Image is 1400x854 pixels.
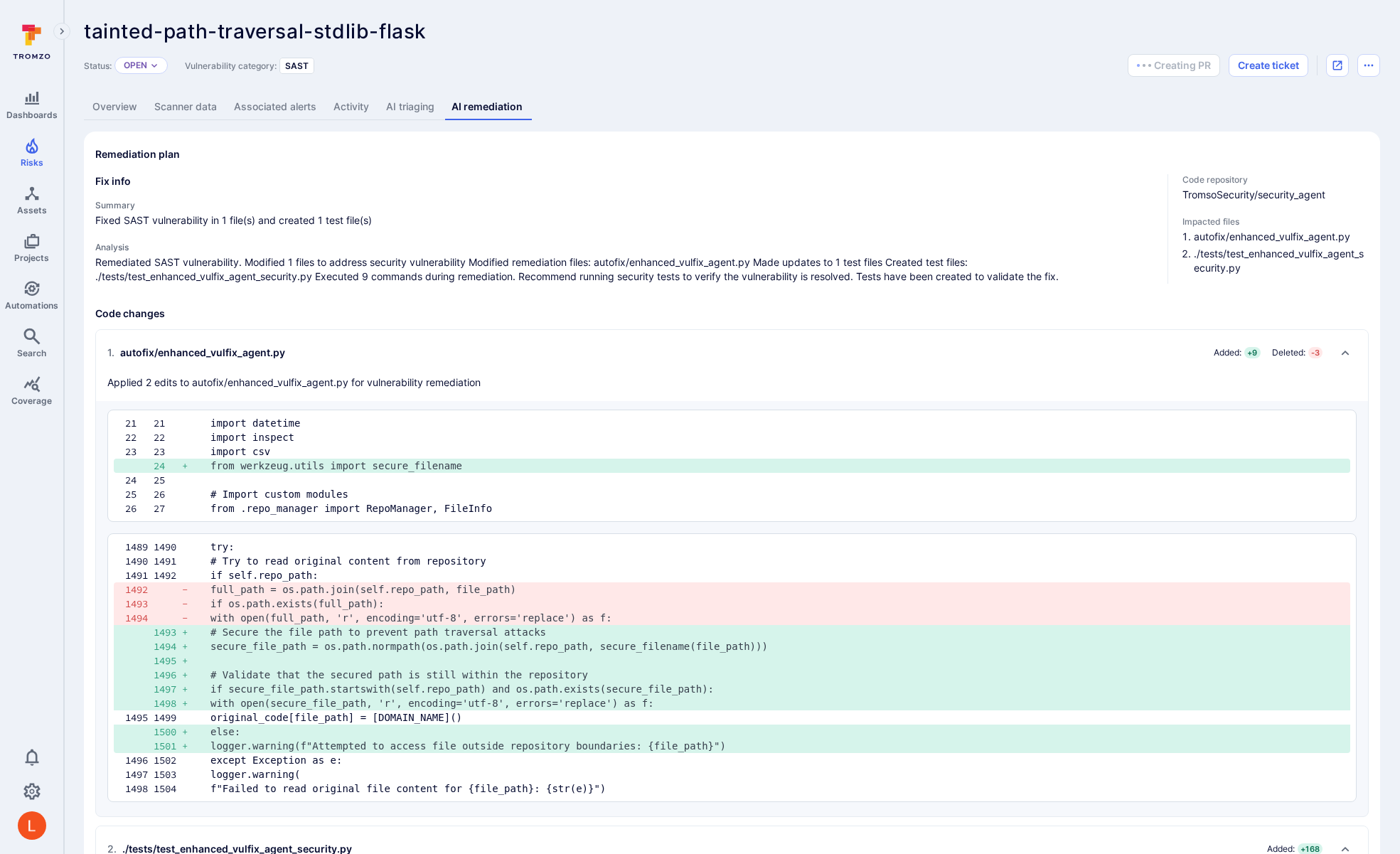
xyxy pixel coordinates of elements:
h2: Remediation plan [95,147,180,161]
div: 22 [125,430,154,444]
pre: logger.warning( [210,767,1339,781]
div: 27 [154,501,182,516]
img: ACg8ocL1zoaGYHINvVelaXD2wTMKGlaFbOiGNlSQVKsddkbQKplo=s96-c [18,811,46,840]
div: 21 [125,416,154,430]
div: - [182,582,210,597]
span: TromsoSecurity/security_agent [1182,188,1369,202]
pre: with open(full_path, 'r', encoding='utf-8', errors='replace') as f: [210,611,1339,625]
div: 1491 [154,554,182,568]
div: SAST [279,58,314,74]
a: Activity [325,94,378,120]
div: 24 [154,459,182,473]
span: - 3 [1308,347,1322,358]
div: 1491 [125,568,154,582]
span: Deleted: [1272,347,1305,358]
button: Open [124,60,147,71]
div: 1493 [125,597,154,611]
button: Expand dropdown [150,61,159,70]
pre: if self.repo_path: [210,568,1339,582]
img: Loading... [1137,64,1151,67]
pre: original_code[file_path] = [DOMAIN_NAME]() [210,710,1339,725]
div: + [182,682,210,696]
div: + [182,696,210,710]
div: + [182,459,210,473]
p: Remediated SAST vulnerability. Modified 1 files to address security vulnerability Modified remedi... [95,255,1156,284]
div: 22 [154,430,182,444]
div: 25 [125,487,154,501]
div: - [182,597,210,611]
a: Associated alerts [225,94,325,120]
div: Vulnerability tabs [84,94,1380,120]
span: Fixed SAST vulnerability in 1 file(s) and created 1 test file(s) [95,213,1156,228]
pre: from .repo_manager import RepoManager, FileInfo [210,501,1339,516]
span: tainted-path-traversal-stdlib-flask [84,19,427,43]
pre: full_path = os.path.join(self.repo_path, file_path) [210,582,1339,597]
div: 26 [125,501,154,516]
div: 1494 [125,611,154,625]
pre: if os.path.exists(full_path): [210,597,1339,611]
span: Assets [17,205,47,215]
pre: import inspect [210,430,1339,444]
div: 1502 [154,753,182,767]
div: 1497 [125,767,154,781]
div: 1504 [154,781,182,796]
pre: from werkzeug.utils import secure_filename [210,459,1339,473]
a: Overview [84,94,146,120]
div: 24 [125,473,154,487]
div: + [182,739,210,753]
div: 1495 [125,710,154,725]
pre: with open(secure_file_path, 'r', encoding='utf-8', errors='replace') as f: [210,696,1339,710]
div: 26 [154,487,182,501]
button: Creating PR [1128,54,1220,77]
div: + [182,668,210,682]
span: Added: [1214,347,1241,358]
span: Dashboards [6,110,58,120]
a: AI remediation [443,94,531,120]
pre: f"Failed to read original file content for {file_path}: {str(e)}") [210,781,1339,796]
div: 1494 [154,639,182,653]
pre: except Exception as e: [210,753,1339,767]
div: 23 [154,444,182,459]
button: Create ticket [1229,54,1308,77]
div: 1495 [154,653,182,668]
h3: Fix info [95,174,1156,188]
span: Projects [14,252,49,263]
div: Collapse [96,330,1368,401]
pre: try: [210,540,1339,554]
i: Expand navigation menu [57,26,67,38]
div: 1497 [154,682,182,696]
span: Vulnerability category: [185,60,277,71]
pre: # Validate that the secured path is still within the repository [210,668,1339,682]
span: Coverage [11,395,52,406]
div: 23 [125,444,154,459]
div: 1498 [154,696,182,710]
span: Risks [21,157,43,168]
div: 1496 [125,753,154,767]
a: AI triaging [378,94,443,120]
li: autofix/enhanced_vulfix_agent.py [1194,230,1369,244]
span: Status: [84,60,112,71]
a: Scanner data [146,94,225,120]
div: + [182,639,210,653]
div: 1490 [125,554,154,568]
div: + [182,625,210,639]
h4: Summary [95,200,1156,210]
span: Automations [5,300,58,311]
pre: import datetime [210,416,1339,430]
div: 1496 [154,668,182,682]
pre: logger.warning(f"Attempted to access file outside repository boundaries: {file_path}") [210,739,1339,753]
button: Options menu [1357,54,1380,77]
pre: # Try to read original content from repository [210,554,1339,568]
pre: secure_file_path = os.path.normpath(os.path.join(self.repo_path, secure_filename(file_path))) [210,639,1339,653]
div: + [182,725,210,739]
div: 1490 [154,540,182,554]
div: autofix/enhanced_vulfix_agent.py [107,346,285,360]
pre: # Secure the file path to prevent path traversal attacks [210,625,1339,639]
span: Search [17,348,46,358]
div: - [182,611,210,625]
div: Open original issue [1326,54,1349,77]
div: + [182,653,210,668]
p: Applied 2 edits to autofix/enhanced_vulfix_agent.py for vulnerability remediation [107,375,481,390]
div: 1492 [125,582,154,597]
